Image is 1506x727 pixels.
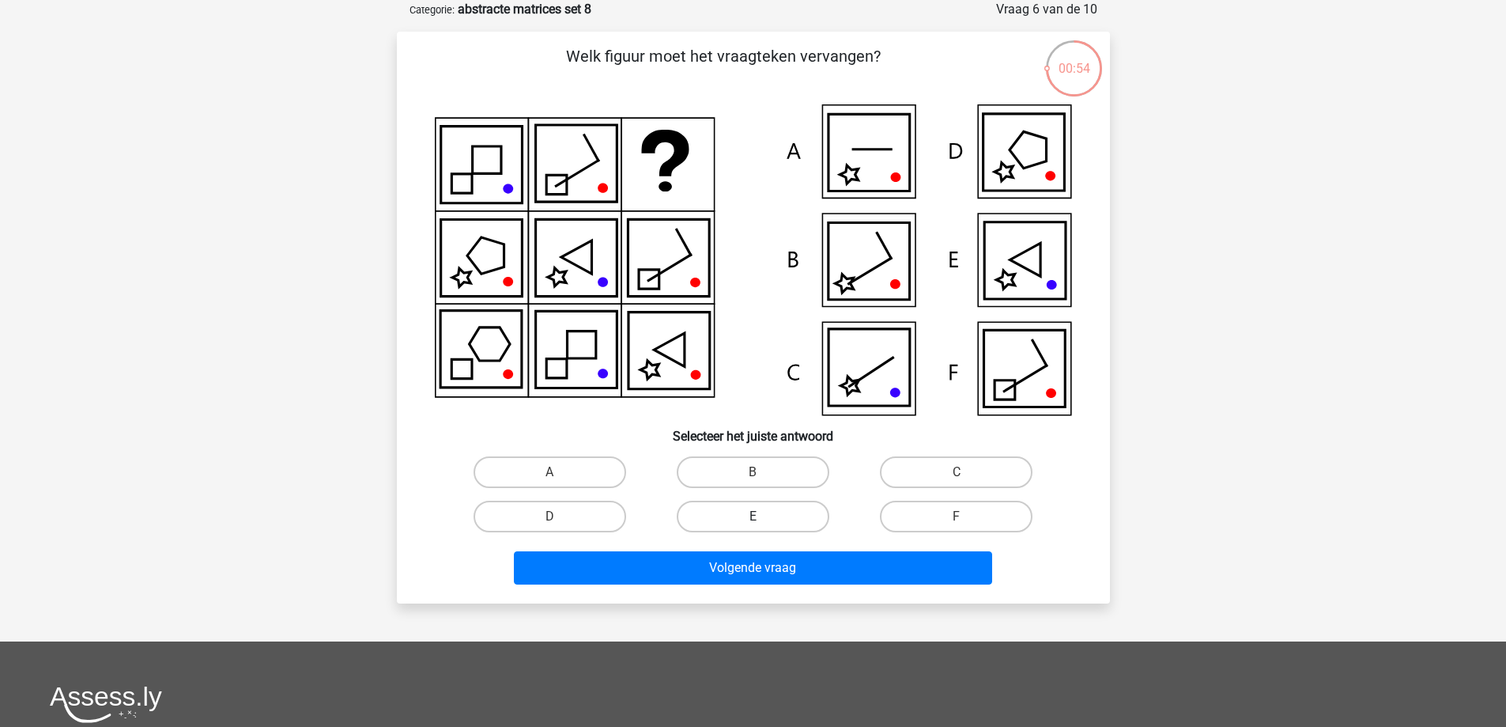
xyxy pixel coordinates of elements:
img: Assessly logo [50,686,162,723]
div: 00:54 [1044,39,1104,78]
small: Categorie: [410,4,455,16]
label: D [474,501,626,532]
label: C [880,456,1032,488]
strong: abstracte matrices set 8 [458,2,591,17]
label: E [677,501,829,532]
label: A [474,456,626,488]
h6: Selecteer het juiste antwoord [422,416,1085,444]
button: Volgende vraag [514,551,992,585]
p: Welk figuur moet het vraagteken vervangen? [422,44,1025,92]
label: F [880,501,1032,532]
label: B [677,456,829,488]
